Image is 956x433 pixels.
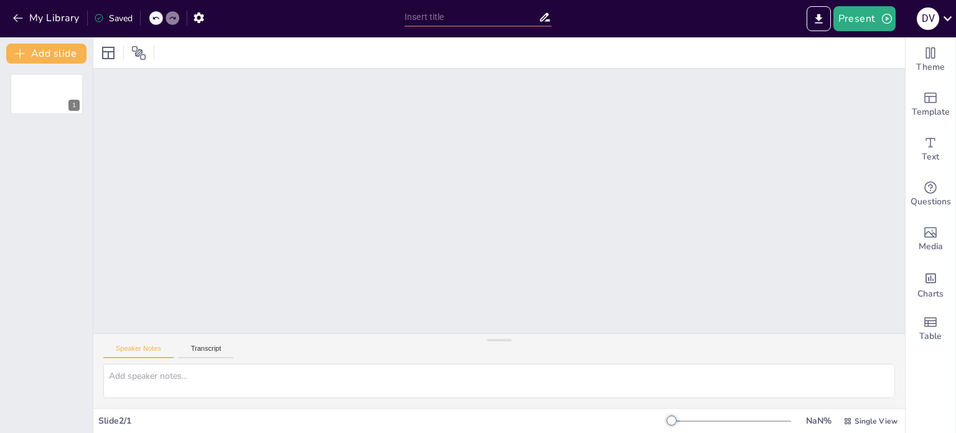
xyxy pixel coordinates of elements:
[68,100,80,111] div: 1
[833,6,896,31] button: Present
[917,7,939,30] div: D V
[405,8,538,26] input: Insert title
[922,150,939,164] span: Text
[807,6,831,31] button: Export to PowerPoint
[98,43,118,63] div: Layout
[906,307,955,351] div: Add a table
[9,8,85,28] button: My Library
[906,217,955,262] div: Add images, graphics, shapes or video
[179,345,234,358] button: Transcript
[906,127,955,172] div: Add text boxes
[103,345,174,358] button: Speaker Notes
[98,415,672,427] div: Slide 2 / 1
[919,240,943,254] span: Media
[906,37,955,82] div: Change the overall theme
[131,45,146,60] span: Position
[6,44,87,64] button: Add slide
[10,74,83,115] div: 1
[916,60,945,74] span: Theme
[919,330,942,343] span: Table
[855,416,897,426] span: Single View
[94,12,133,24] div: Saved
[911,195,951,209] span: Questions
[917,6,939,31] button: D V
[906,262,955,307] div: Add charts and graphs
[804,415,833,427] div: NaN %
[906,82,955,127] div: Add ready made slides
[917,287,944,301] span: Charts
[906,172,955,217] div: Get real-time input from your audience
[912,105,950,119] span: Template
